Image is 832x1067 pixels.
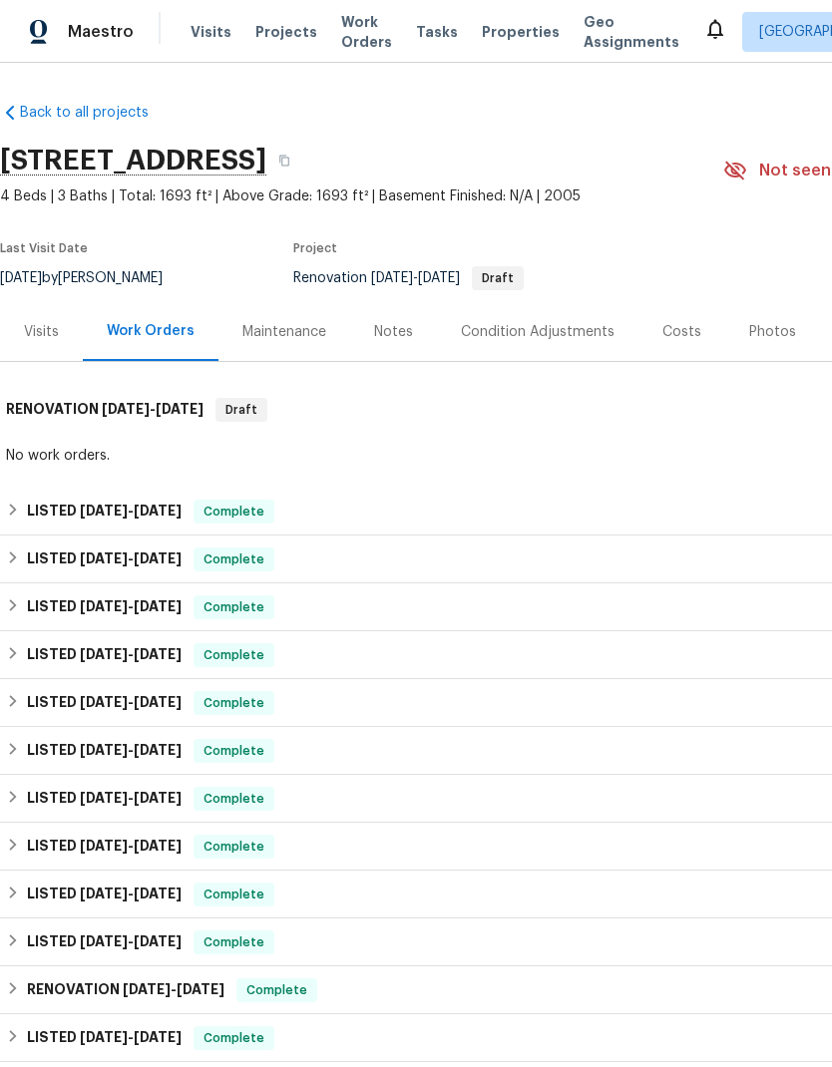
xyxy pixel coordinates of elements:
[27,643,182,667] h6: LISTED
[134,743,182,757] span: [DATE]
[293,242,337,254] span: Project
[27,547,182,571] h6: LISTED
[584,12,679,52] span: Geo Assignments
[293,271,524,285] span: Renovation
[134,887,182,900] span: [DATE]
[80,887,128,900] span: [DATE]
[134,551,182,565] span: [DATE]
[191,22,231,42] span: Visits
[134,839,182,853] span: [DATE]
[80,934,128,948] span: [DATE]
[416,25,458,39] span: Tasks
[461,322,615,342] div: Condition Adjustments
[102,402,204,416] span: -
[80,647,128,661] span: [DATE]
[27,500,182,524] h6: LISTED
[196,693,272,713] span: Complete
[80,599,128,613] span: [DATE]
[24,322,59,342] div: Visits
[238,980,315,1000] span: Complete
[27,691,182,715] h6: LISTED
[371,271,413,285] span: [DATE]
[27,930,182,954] h6: LISTED
[134,934,182,948] span: [DATE]
[662,322,701,342] div: Costs
[749,322,796,342] div: Photos
[255,22,317,42] span: Projects
[196,597,272,617] span: Complete
[123,982,224,996] span: -
[196,885,272,904] span: Complete
[374,322,413,342] div: Notes
[196,502,272,522] span: Complete
[80,504,182,518] span: -
[6,398,204,422] h6: RENOVATION
[196,645,272,665] span: Complete
[107,321,195,341] div: Work Orders
[371,271,460,285] span: -
[156,402,204,416] span: [DATE]
[80,839,182,853] span: -
[68,22,134,42] span: Maestro
[80,647,182,661] span: -
[80,934,182,948] span: -
[482,22,560,42] span: Properties
[341,12,392,52] span: Work Orders
[134,695,182,709] span: [DATE]
[27,978,224,1002] h6: RENOVATION
[80,791,128,805] span: [DATE]
[242,322,326,342] div: Maintenance
[196,932,272,952] span: Complete
[196,1028,272,1048] span: Complete
[123,982,171,996] span: [DATE]
[196,549,272,569] span: Complete
[80,839,128,853] span: [DATE]
[196,741,272,761] span: Complete
[196,789,272,809] span: Complete
[134,647,182,661] span: [DATE]
[27,883,182,906] h6: LISTED
[196,837,272,857] span: Complete
[27,787,182,811] h6: LISTED
[80,887,182,900] span: -
[80,599,182,613] span: -
[27,595,182,619] h6: LISTED
[27,739,182,763] h6: LISTED
[80,551,182,565] span: -
[418,271,460,285] span: [DATE]
[177,982,224,996] span: [DATE]
[80,743,128,757] span: [DATE]
[80,551,128,565] span: [DATE]
[134,1030,182,1044] span: [DATE]
[80,504,128,518] span: [DATE]
[80,695,182,709] span: -
[134,504,182,518] span: [DATE]
[266,143,302,178] button: Copy Address
[134,599,182,613] span: [DATE]
[80,1030,128,1044] span: [DATE]
[80,1030,182,1044] span: -
[134,791,182,805] span: [DATE]
[80,743,182,757] span: -
[217,400,265,420] span: Draft
[80,695,128,709] span: [DATE]
[80,791,182,805] span: -
[102,402,150,416] span: [DATE]
[27,835,182,859] h6: LISTED
[474,272,522,284] span: Draft
[27,1026,182,1050] h6: LISTED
